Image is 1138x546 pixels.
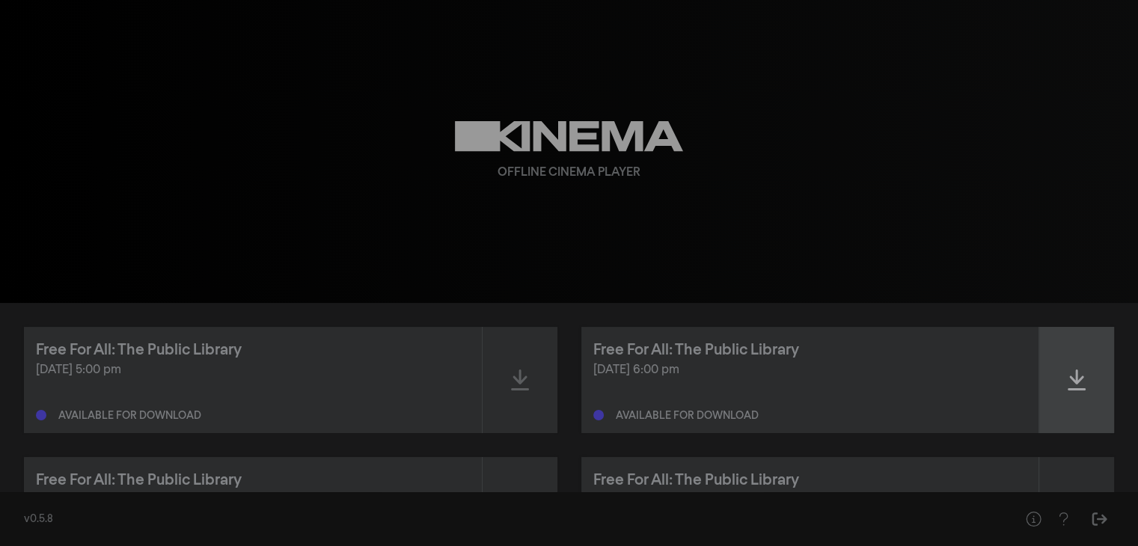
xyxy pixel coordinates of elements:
[593,491,1027,509] div: [DATE] 6:00 pm
[1048,504,1078,534] button: Help
[593,339,799,361] div: Free For All: The Public Library
[1084,504,1114,534] button: Sign Out
[1018,504,1048,534] button: Help
[498,164,640,182] div: Offline Cinema Player
[36,361,470,379] div: [DATE] 5:00 pm
[36,491,470,509] div: [DATE] 6:00 pm
[36,469,242,491] div: Free For All: The Public Library
[616,411,759,421] div: Available for download
[36,339,242,361] div: Free For All: The Public Library
[58,411,201,421] div: Available for download
[24,512,988,527] div: v0.5.8
[593,469,799,491] div: Free For All: The Public Library
[593,361,1027,379] div: [DATE] 6:00 pm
